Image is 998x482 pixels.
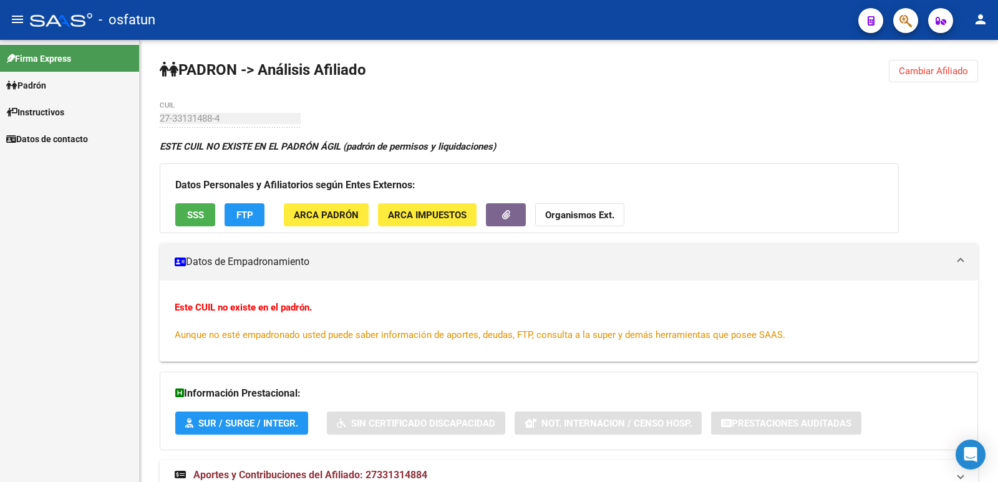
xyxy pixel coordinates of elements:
mat-icon: menu [10,12,25,27]
span: Firma Express [6,52,71,65]
span: Datos de contacto [6,132,88,146]
span: Aportes y Contribuciones del Afiliado: 27331314884 [193,469,427,481]
span: SSS [187,210,204,221]
span: - osfatun [99,6,155,34]
span: Padrón [6,79,46,92]
span: FTP [236,210,253,221]
span: Sin Certificado Discapacidad [351,418,495,429]
button: ARCA Padrón [284,203,369,226]
button: Cambiar Afiliado [889,60,978,82]
button: FTP [225,203,264,226]
button: ARCA Impuestos [378,203,477,226]
div: Open Intercom Messenger [956,440,986,470]
button: Prestaciones Auditadas [711,412,861,435]
span: Cambiar Afiliado [899,65,968,77]
span: ARCA Padrón [294,210,359,221]
strong: Organismos Ext. [545,210,614,221]
span: SUR / SURGE / INTEGR. [198,418,298,429]
button: Organismos Ext. [535,203,624,226]
button: Sin Certificado Discapacidad [327,412,505,435]
button: SUR / SURGE / INTEGR. [175,412,308,435]
mat-panel-title: Datos de Empadronamiento [175,255,948,269]
span: Instructivos [6,105,64,119]
strong: ESTE CUIL NO EXISTE EN EL PADRÓN ÁGIL (padrón de permisos y liquidaciones) [160,141,496,152]
span: Prestaciones Auditadas [732,418,851,429]
strong: Este CUIL no existe en el padrón. [175,302,312,313]
h3: Datos Personales y Afiliatorios según Entes Externos: [175,176,883,194]
button: SSS [175,203,215,226]
strong: PADRON -> Análisis Afiliado [160,61,366,79]
div: Datos de Empadronamiento [160,281,978,362]
h3: Información Prestacional: [175,385,962,402]
span: ARCA Impuestos [388,210,467,221]
mat-expansion-panel-header: Datos de Empadronamiento [160,243,978,281]
button: Not. Internacion / Censo Hosp. [515,412,702,435]
mat-icon: person [973,12,988,27]
span: Aunque no esté empadronado usted puede saber información de aportes, deudas, FTP, consulta a la s... [175,329,785,340]
span: Not. Internacion / Censo Hosp. [541,418,692,429]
